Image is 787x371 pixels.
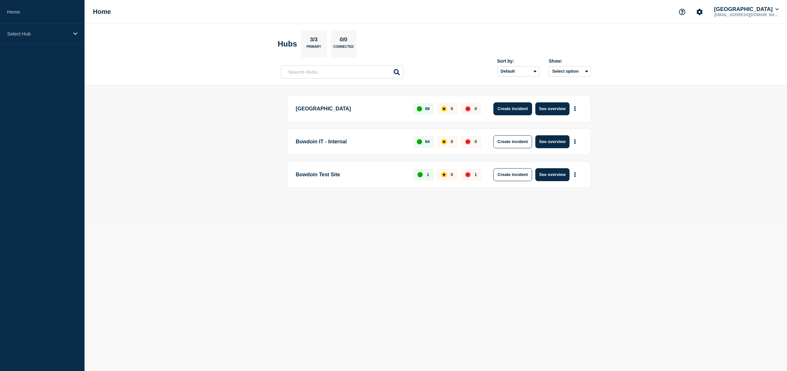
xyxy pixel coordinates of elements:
p: Bowdoin Test Site [296,168,406,181]
button: Account settings [693,5,706,19]
p: 0 [475,139,477,144]
div: up [418,172,423,177]
p: Primary [307,45,321,52]
input: Search Hubs [281,65,404,78]
p: 64 [425,139,429,144]
p: [GEOGRAPHIC_DATA] [296,102,406,115]
p: 0 [451,139,453,144]
h1: Home [93,8,111,15]
div: down [465,172,470,177]
div: affected [441,139,447,144]
p: [EMAIL_ADDRESS][DOMAIN_NAME] [713,13,780,17]
p: 3/3 [308,36,320,45]
p: 0 [451,106,453,111]
div: up [417,106,422,111]
div: Sort by: [497,58,539,64]
p: 0 [451,172,453,177]
button: Create incident [493,102,532,115]
button: More actions [571,136,579,148]
div: down [465,139,470,144]
button: Select option [549,66,591,77]
div: Show: [549,58,591,64]
button: See overview [535,135,570,148]
p: 0 [475,106,477,111]
button: Create incident [493,135,532,148]
button: See overview [535,102,570,115]
button: See overview [535,168,570,181]
p: 0/0 [337,36,350,45]
h2: Hubs [278,39,297,48]
div: affected [441,106,447,111]
p: Select Hub [7,31,69,36]
div: down [465,106,470,111]
p: Connected [333,45,354,52]
p: 1 [427,172,429,177]
button: Support [675,5,689,19]
select: Sort by [497,66,539,77]
p: 69 [425,106,429,111]
button: More actions [571,169,579,180]
button: More actions [571,103,579,115]
div: up [417,139,422,144]
button: Create incident [493,168,532,181]
div: affected [441,172,447,177]
p: Bowdoin IT - Internal [296,135,406,148]
p: 1 [475,172,477,177]
button: [GEOGRAPHIC_DATA] [713,6,780,13]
